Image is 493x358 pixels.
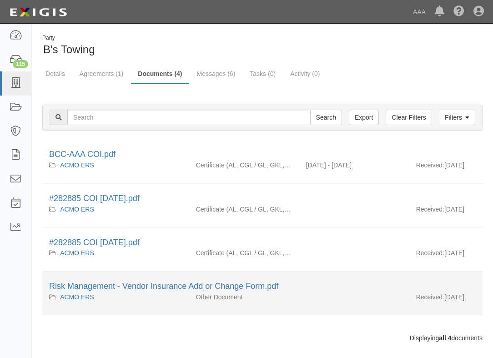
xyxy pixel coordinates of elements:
i: Help Center - Complianz [453,6,464,17]
div: Effective - Expiration [299,248,409,249]
div: Auto Liability Commercial General Liability / Garage Liability Garage Keepers Liability On-Hook [189,205,299,214]
div: ACMO ERS [49,248,182,257]
a: Activity (0) [283,65,327,83]
div: Risk Management - Vendor Insurance Add or Change Form.pdf [49,281,476,292]
a: Tasks (0) [243,65,282,83]
div: ACMO ERS [49,292,182,302]
a: Filters [439,110,475,125]
a: ACMO ERS [60,249,94,257]
a: Risk Management - Vendor Insurance Add or Change Form.pdf [49,282,278,291]
div: Effective - Expiration [299,292,409,293]
a: BCC-AAA COI.pdf [49,150,116,159]
div: 115 [13,60,28,68]
div: Auto Liability Commercial General Liability / Garage Liability Garage Keepers Liability On-Hook [189,248,299,257]
a: Export [349,110,379,125]
a: AAA [408,3,430,21]
input: Search [310,110,342,125]
a: Clear Filters [386,110,432,125]
div: Auto Liability Commercial General Liability / Garage Liability Garage Keepers Liability On-Hook [189,161,299,170]
a: #282885 COI [DATE].pdf [49,194,140,203]
input: Search [67,110,311,125]
a: #282885 COI [DATE].pdf [49,238,140,247]
a: Messages (6) [190,65,242,83]
p: Received: [416,292,444,302]
div: Effective 08/22/2025 - Expiration 08/22/2026 [299,161,409,170]
a: Agreements (1) [73,65,130,83]
a: Documents (4) [131,65,189,84]
div: #282885 COI 08.22.25.pdf [49,193,476,205]
div: ACMO ERS [49,161,182,170]
div: #282885 COI 08.22.24.pdf [49,237,476,249]
a: Details [39,65,72,83]
b: all 4 [439,334,451,342]
span: B's Towing [43,43,95,55]
img: logo-5460c22ac91f19d4615b14bd174203de0afe785f0fc80cf4dbbc73dc1793850b.png [7,4,70,20]
div: Displaying documents [35,333,489,343]
a: ACMO ERS [60,293,94,301]
p: Received: [416,205,444,214]
a: ACMO ERS [60,161,94,169]
p: Received: [416,248,444,257]
div: ACMO ERS [49,205,182,214]
div: [DATE] [409,292,483,306]
div: Other Document [189,292,299,302]
div: BCC-AAA COI.pdf [49,149,476,161]
p: Received: [416,161,444,170]
div: B's Towing [39,34,486,57]
div: [DATE] [409,205,483,218]
div: [DATE] [409,161,483,174]
a: ACMO ERS [60,206,94,213]
div: [DATE] [409,248,483,262]
div: Party [42,34,95,42]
